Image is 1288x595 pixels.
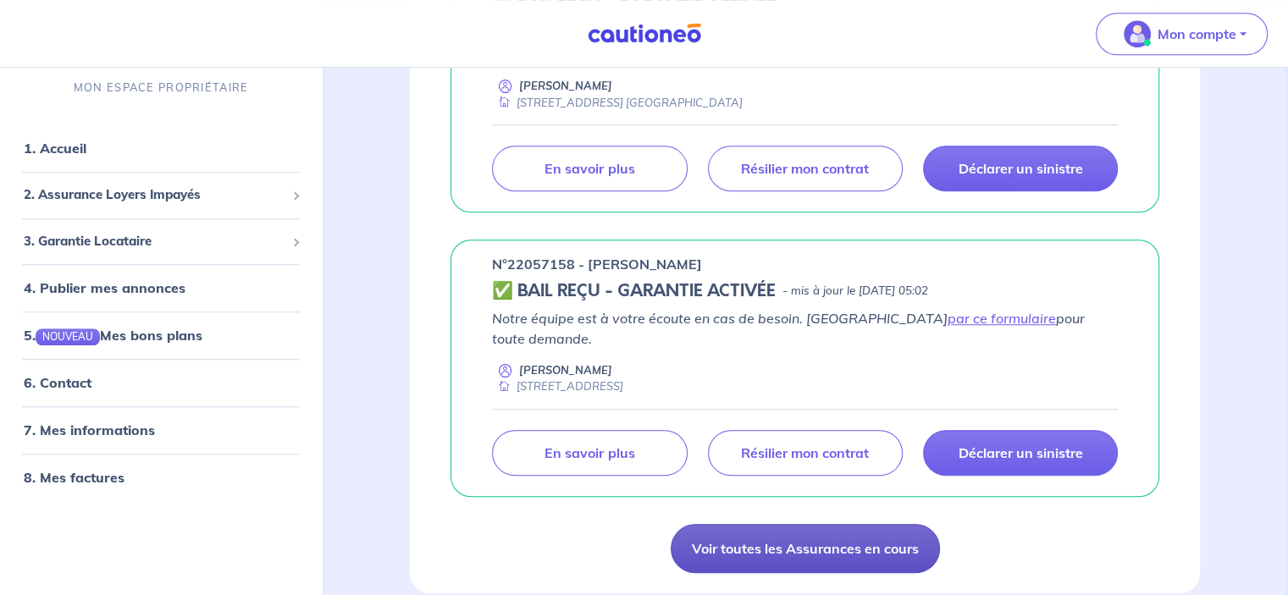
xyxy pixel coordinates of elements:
[24,140,86,157] a: 1. Accueil
[741,444,869,461] p: Résilier mon contrat
[492,146,687,191] a: En savoir plus
[7,131,315,165] div: 1. Accueil
[544,444,634,461] p: En savoir plus
[24,279,185,296] a: 4. Publier mes annonces
[492,308,1118,349] p: Notre équipe est à votre écoute en cas de besoin. [GEOGRAPHIC_DATA] pour toute demande.
[24,327,202,344] a: 5.NOUVEAUMes bons plans
[492,281,776,301] h5: ✅ BAIL REÇU - GARANTIE ACTIVÉE
[923,430,1118,476] a: Déclarer un sinistre
[708,430,903,476] a: Résilier mon contrat
[958,160,1082,177] p: Déclarer un sinistre
[492,254,702,274] p: n°22057158 - [PERSON_NAME]
[7,271,315,305] div: 4. Publier mes annonces
[671,524,940,573] a: Voir toutes les Assurances en cours
[581,23,708,44] img: Cautioneo
[519,78,612,94] p: [PERSON_NAME]
[1124,20,1151,47] img: illu_account_valid_menu.svg
[1158,24,1236,44] p: Mon compte
[492,430,687,476] a: En savoir plus
[923,146,1118,191] a: Déclarer un sinistre
[24,232,285,251] span: 3. Garantie Locataire
[544,160,634,177] p: En savoir plus
[492,95,743,111] div: [STREET_ADDRESS] [GEOGRAPHIC_DATA]
[741,160,869,177] p: Résilier mon contrat
[74,80,248,96] p: MON ESPACE PROPRIÉTAIRE
[7,318,315,352] div: 5.NOUVEAUMes bons plans
[492,281,1118,301] div: state: CONTRACT-VALIDATED, Context: ,MAYBE-CERTIFICATE,,LESSOR-DOCUMENTS,IS-ODEALIM
[24,375,91,392] a: 6. Contact
[7,225,315,258] div: 3. Garantie Locataire
[1096,13,1268,55] button: illu_account_valid_menu.svgMon compte
[519,362,612,378] p: [PERSON_NAME]
[7,461,315,495] div: 8. Mes factures
[7,366,315,400] div: 6. Contact
[782,283,928,300] p: - mis à jour le [DATE] 05:02
[7,414,315,448] div: 7. Mes informations
[492,378,623,394] div: [STREET_ADDRESS]
[708,146,903,191] a: Résilier mon contrat
[24,185,285,205] span: 2. Assurance Loyers Impayés
[24,470,124,487] a: 8. Mes factures
[24,422,155,439] a: 7. Mes informations
[7,179,315,212] div: 2. Assurance Loyers Impayés
[958,444,1082,461] p: Déclarer un sinistre
[948,310,1056,327] a: par ce formulaire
